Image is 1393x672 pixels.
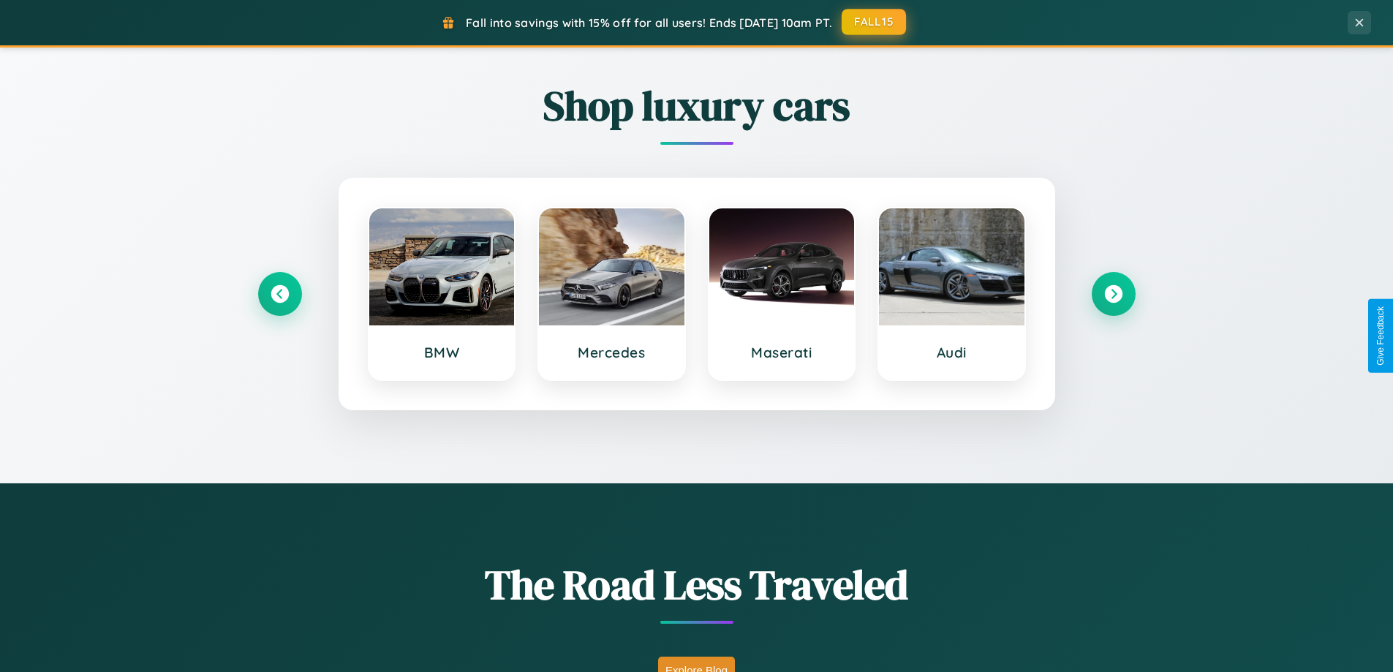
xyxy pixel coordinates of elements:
h3: BMW [384,344,500,361]
span: Fall into savings with 15% off for all users! Ends [DATE] 10am PT. [466,15,832,30]
button: FALL15 [842,9,906,35]
h3: Mercedes [554,344,670,361]
div: Give Feedback [1375,306,1386,366]
h3: Audi [894,344,1010,361]
h3: Maserati [724,344,840,361]
h1: The Road Less Traveled [258,556,1136,613]
h2: Shop luxury cars [258,78,1136,134]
